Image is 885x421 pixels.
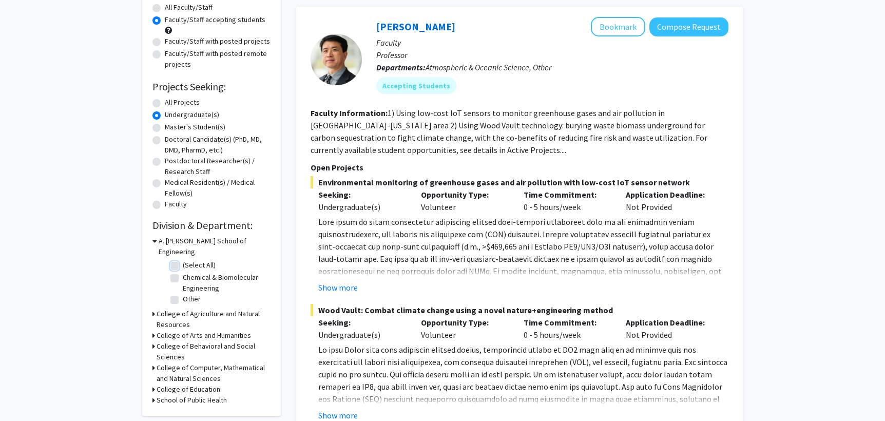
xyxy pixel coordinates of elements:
label: Other [183,294,201,304]
span: Environmental monitoring of greenhouse gases and air pollution with low-cost IoT sensor network [311,176,728,188]
p: Faculty [376,36,728,49]
h3: College of Education [157,384,220,395]
label: Faculty [165,199,187,209]
p: Opportunity Type: [421,316,508,329]
span: Atmospheric & Oceanic Science, Other [426,62,551,72]
p: Time Commitment: [524,188,611,201]
p: Seeking: [318,188,406,201]
p: Opportunity Type: [421,188,508,201]
fg-read-more: 1) Using low-cost IoT sensors to monitor greenhouse gases and air pollution in [GEOGRAPHIC_DATA]-... [311,108,707,155]
h2: Division & Department: [152,219,271,232]
iframe: Chat [8,375,44,413]
label: Master's Student(s) [165,122,225,132]
label: Medical Resident(s) / Medical Fellow(s) [165,177,271,199]
label: All Projects [165,97,200,108]
div: 0 - 5 hours/week [516,188,619,213]
mat-chip: Accepting Students [376,78,456,94]
label: All Faculty/Staff [165,2,213,13]
h3: College of Arts and Humanities [157,330,251,341]
div: Undergraduate(s) [318,329,406,341]
p: Open Projects [311,161,728,174]
div: Not Provided [618,188,721,213]
label: (Select All) [183,260,216,271]
h3: School of Public Health [157,395,227,406]
div: Volunteer [413,188,516,213]
h3: College of Behavioral and Social Sciences [157,341,271,362]
label: Postdoctoral Researcher(s) / Research Staff [165,156,271,177]
span: Wood Vault: Combat climate change using a novel nature+engineering method [311,304,728,316]
div: Undergraduate(s) [318,201,406,213]
p: Time Commitment: [524,316,611,329]
div: Not Provided [618,316,721,341]
h3: A. [PERSON_NAME] School of Engineering [159,236,271,257]
div: 0 - 5 hours/week [516,316,619,341]
b: Faculty Information: [311,108,388,118]
p: Seeking: [318,316,406,329]
div: Volunteer [413,316,516,341]
p: Application Deadline: [626,316,713,329]
b: Departments: [376,62,426,72]
p: Lore ipsum do sitam consectetur adipiscing elitsed doei-tempori utlaboreet dolo ma ali enimadmin ... [318,216,728,388]
p: Application Deadline: [626,188,713,201]
label: Faculty/Staff with posted remote projects [165,48,271,70]
label: Faculty/Staff with posted projects [165,36,270,47]
h2: Projects Seeking: [152,81,271,93]
p: Professor [376,49,728,61]
label: Undergraduate(s) [165,109,219,120]
h3: College of Computer, Mathematical and Natural Sciences [157,362,271,384]
button: Show more [318,281,358,294]
label: Doctoral Candidate(s) (PhD, MD, DMD, PharmD, etc.) [165,134,271,156]
a: [PERSON_NAME] [376,20,455,33]
label: Chemical & Biomolecular Engineering [183,272,268,294]
h3: College of Agriculture and Natural Resources [157,309,271,330]
label: Faculty/Staff accepting students [165,14,265,25]
button: Add Ning Zeng to Bookmarks [591,17,645,36]
button: Compose Request to Ning Zeng [649,17,728,36]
